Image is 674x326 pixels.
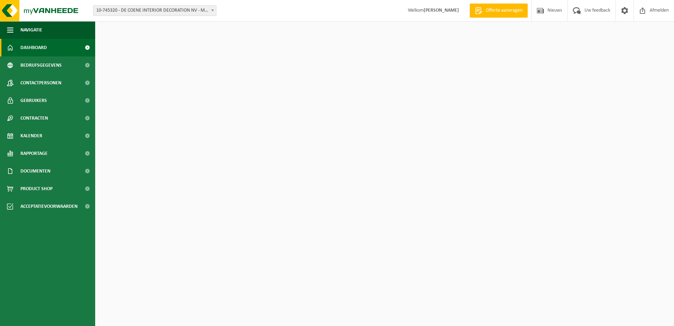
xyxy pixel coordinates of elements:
span: Product Shop [20,180,53,198]
span: Gebruikers [20,92,47,109]
span: Contactpersonen [20,74,61,92]
a: Offerte aanvragen [470,4,528,18]
span: Bedrijfsgegevens [20,56,62,74]
span: Documenten [20,162,50,180]
span: Dashboard [20,39,47,56]
span: 10-745320 - DE COENE INTERIOR DECORATION NV - MARKE [93,6,216,16]
span: Acceptatievoorwaarden [20,198,78,215]
strong: [PERSON_NAME] [424,8,459,13]
span: Kalender [20,127,42,145]
span: Contracten [20,109,48,127]
span: 10-745320 - DE COENE INTERIOR DECORATION NV - MARKE [93,5,216,16]
span: Navigatie [20,21,42,39]
span: Offerte aanvragen [484,7,524,14]
span: Rapportage [20,145,48,162]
